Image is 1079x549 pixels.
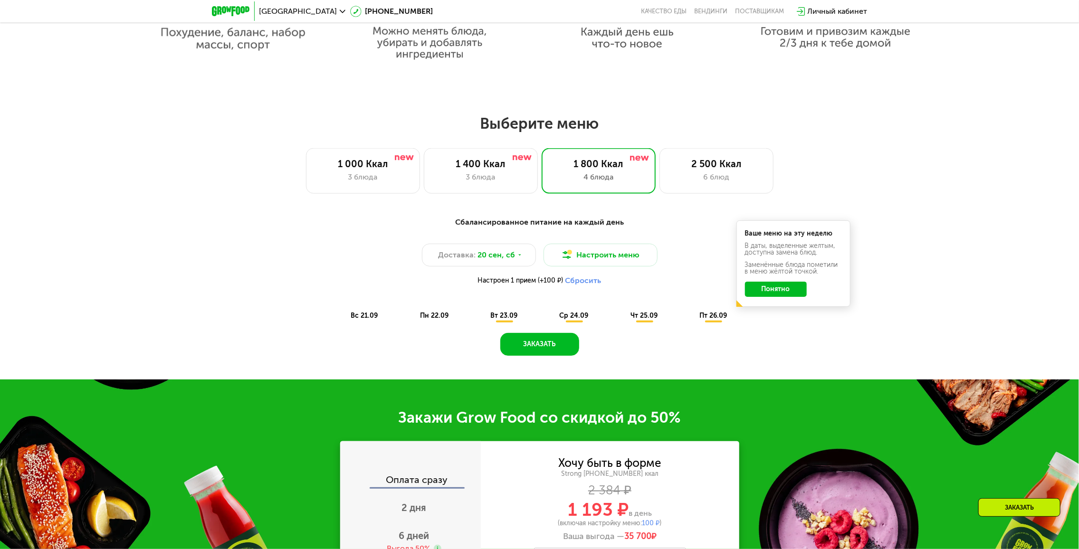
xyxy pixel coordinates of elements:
[258,217,821,228] div: Сбалансированное питание на каждый день
[316,158,410,170] div: 1 000 Ккал
[434,171,528,183] div: 3 блюда
[568,499,629,521] span: 1 193 ₽
[624,531,651,542] span: 35 700
[316,171,410,183] div: 3 блюда
[745,262,842,275] div: Заменённые блюда пометили в меню жёлтой точкой.
[490,312,517,320] span: вт 23.09
[560,312,589,320] span: ср 24.09
[477,249,515,261] span: 20 сен, сб
[624,532,657,542] span: ₽
[544,244,658,266] button: Настроить меню
[641,8,687,15] a: Качество еды
[399,530,430,541] span: 6 дней
[351,312,378,320] span: вс 21.09
[500,333,579,356] button: Заказать
[978,498,1060,517] div: Заказать
[481,521,739,527] div: (включая настройку меню: )
[438,249,476,261] span: Доставка:
[481,470,739,479] div: Strong [PHONE_NUMBER] ккал
[695,8,728,15] a: Вендинги
[350,6,433,17] a: [PHONE_NUMBER]
[642,520,660,528] span: 100 ₽
[745,230,842,237] div: Ваше меню на эту неделю
[669,158,764,170] div: 2 500 Ккал
[745,243,842,256] div: В даты, выделенные желтым, доступна замена блюд.
[481,486,739,496] div: 2 384 ₽
[478,277,563,284] span: Настроен 1 прием (+100 ₽)
[341,475,481,487] div: Оплата сразу
[808,6,868,17] div: Личный кабинет
[559,458,661,469] div: Хочу быть в форме
[420,312,449,320] span: пн 22.09
[552,171,646,183] div: 4 блюда
[434,158,528,170] div: 1 400 Ккал
[699,312,727,320] span: пт 26.09
[735,8,784,15] div: поставщикам
[259,8,337,15] span: [GEOGRAPHIC_DATA]
[552,158,646,170] div: 1 800 Ккал
[669,171,764,183] div: 6 блюд
[630,312,658,320] span: чт 25.09
[745,282,807,297] button: Понятно
[402,502,427,513] span: 2 дня
[30,114,1049,133] h2: Выберите меню
[629,509,652,518] span: в день
[565,276,602,285] button: Сбросить
[481,532,739,542] div: Ваша выгода —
